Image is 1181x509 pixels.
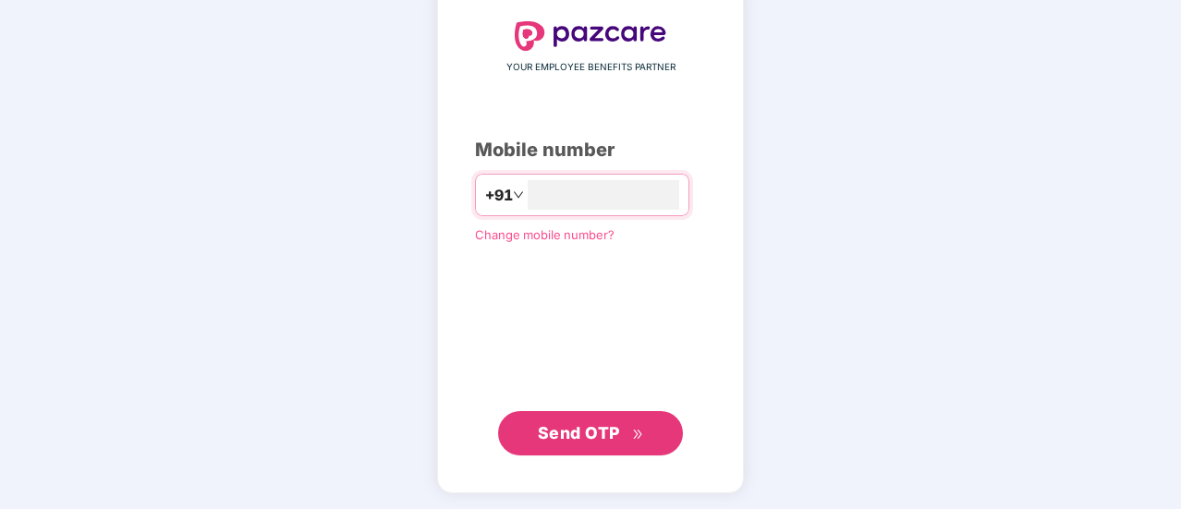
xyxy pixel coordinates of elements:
[538,423,620,442] span: Send OTP
[515,21,666,51] img: logo
[506,60,676,75] span: YOUR EMPLOYEE BENEFITS PARTNER
[485,184,513,207] span: +91
[632,429,644,441] span: double-right
[513,189,524,200] span: down
[498,411,683,455] button: Send OTPdouble-right
[475,136,706,164] div: Mobile number
[475,227,615,242] a: Change mobile number?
